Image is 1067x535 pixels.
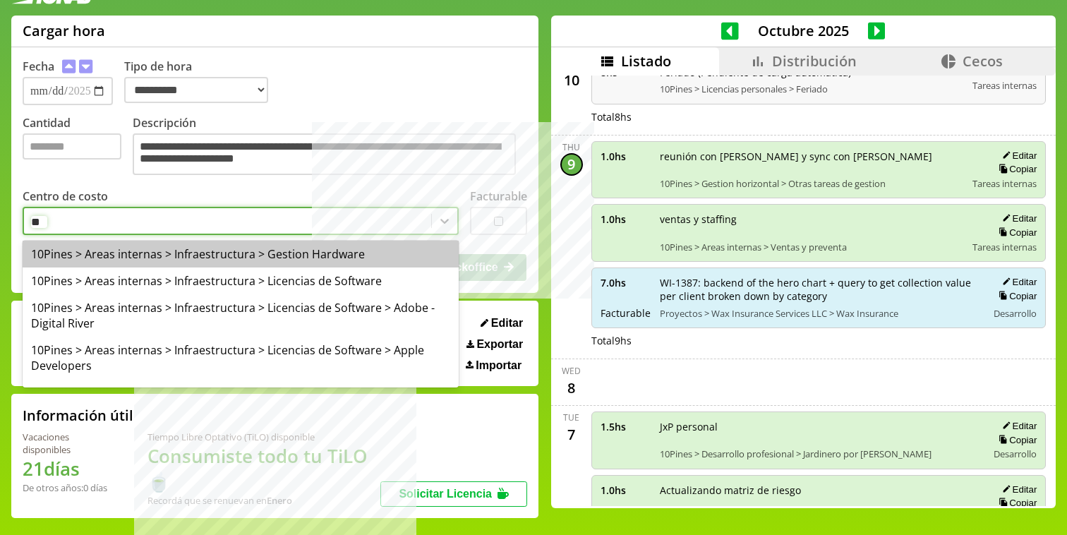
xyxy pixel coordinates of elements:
div: 9 [560,153,583,176]
div: Thu [562,141,580,153]
div: 10Pines > Areas internas > Infraestructura > Gestion Hardware [23,241,459,267]
button: Editar [998,420,1037,432]
div: 10 [560,69,583,92]
div: Total 9 hs [591,334,1047,347]
span: 10Pines > Areas internas > Ventas y preventa [660,241,963,253]
span: Solicitar Licencia [399,488,492,500]
span: Cecos [963,52,1003,71]
label: Tipo de hora [124,59,279,105]
span: Actualizando matriz de riesgo [660,483,910,497]
div: De otros años: 0 días [23,481,114,494]
textarea: Descripción [133,133,516,175]
span: JxP personal [660,420,978,433]
span: Desarrollo [994,447,1037,460]
h1: Cargar hora [23,21,105,40]
span: 1.0 hs [601,212,650,226]
h1: 21 días [23,456,114,481]
span: 1.0 hs [601,483,650,497]
div: 10Pines > Areas internas > Infraestructura > Licencias de Software > Adobe - Digital River [23,294,459,337]
span: Tareas internas [972,241,1037,253]
span: Tareas internas [972,79,1037,92]
span: reunión con [PERSON_NAME] y sync con [PERSON_NAME] [660,150,963,163]
h2: Información útil [23,406,133,425]
span: Facturable [601,306,650,320]
span: ventas y staffing [660,212,963,226]
span: Editar [491,317,523,330]
span: WI-1387: backend of the hero chart + query to get collection value per client broken down by cate... [660,276,978,303]
div: Total 8 hs [591,110,1047,124]
button: Editar [998,483,1037,495]
input: Cantidad [23,133,121,160]
label: Fecha [23,59,54,74]
button: Editar [998,276,1037,288]
span: 10Pines > Licencias personales > Feriado [660,83,963,95]
span: Proyectos > Wax Insurance Services LLC > Wax Insurance [660,307,978,320]
div: 10Pines > Areas internas > Infraestructura > Licencias de Software > Bitwarden [23,379,459,406]
button: Editar [476,316,527,330]
div: Tue [563,411,579,423]
label: Facturable [470,188,527,204]
span: Importar [476,359,522,372]
span: 1.5 hs [601,420,650,433]
select: Tipo de hora [124,77,268,103]
span: Octubre 2025 [739,21,868,40]
span: Listado [621,52,671,71]
span: Exportar [476,338,523,351]
span: 10Pines > Gestion horizontal > Otras tareas de gestion [660,177,963,190]
div: 10Pines > Areas internas > Infraestructura > Licencias de Software > Apple Developers [23,337,459,379]
button: Solicitar Licencia [380,481,527,507]
div: 7 [560,423,583,446]
span: 10Pines > Desarrollo profesional > Jardinero por [PERSON_NAME] [660,447,978,460]
label: Centro de costo [23,188,108,204]
label: Cantidad [23,115,133,179]
span: 7.0 hs [601,276,650,289]
div: 8 [560,377,583,399]
button: Editar [998,212,1037,224]
span: 1.0 hs [601,150,650,163]
button: Copiar [994,163,1037,175]
div: scrollable content [551,76,1056,507]
button: Editar [998,150,1037,162]
span: Desarrollo [994,307,1037,320]
div: Vacaciones disponibles [23,431,114,456]
b: Enero [267,494,292,507]
div: Tiempo Libre Optativo (TiLO) disponible [147,431,380,443]
button: Copiar [994,434,1037,446]
div: Wed [562,365,581,377]
span: Tareas internas [972,177,1037,190]
div: Recordá que se renuevan en [147,494,380,507]
span: Distribución [772,52,857,71]
label: Descripción [133,115,527,179]
div: 10Pines > Areas internas > Infraestructura > Licencias de Software [23,267,459,294]
button: Copiar [994,290,1037,302]
h1: Consumiste todo tu TiLO 🍵 [147,443,380,494]
button: Exportar [462,337,527,351]
button: Copiar [994,497,1037,509]
button: Copiar [994,227,1037,239]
